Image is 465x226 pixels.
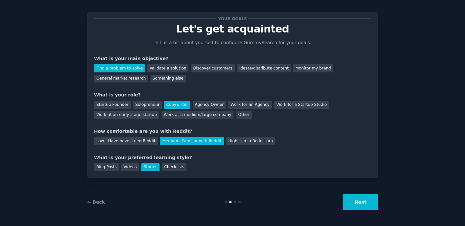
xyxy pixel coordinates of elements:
[94,55,371,62] div: What is your main objective?
[274,101,329,109] div: Work for a Startup Studio
[94,111,159,119] div: Work at an early stage startup
[236,111,252,119] div: Other
[161,111,233,119] div: Work at a medium/large company
[133,101,161,109] div: Solopreneur
[217,15,248,22] span: Your goals
[147,64,188,72] div: Validate a solution
[150,75,186,83] div: Something else
[94,64,145,72] div: Find a problem to solve
[121,163,139,171] div: Videos
[162,163,186,171] div: Checklists
[151,39,314,46] p: Tell us a bit about yourself to configure GummySearch for your goals.
[237,64,291,72] div: Ideate/distribute content
[343,194,378,210] button: Next
[164,101,190,109] div: Copywriter
[94,101,131,109] div: Startup Founder
[94,163,119,171] div: Blog Posts
[193,101,226,109] div: Agency Owner
[94,92,371,98] div: What is your role?
[87,199,105,205] a: ← Back
[228,101,272,109] div: Work for an Agency
[226,137,275,145] div: High - I'm a Reddit pro
[94,23,371,35] p: Let's get acquainted
[141,163,160,171] div: Stories
[94,75,148,83] div: General market research
[94,137,158,145] div: Low - Have never tried Reddit
[160,137,223,145] div: Medium - Familiar with Reddit
[94,128,371,135] div: How comfortable are you with Reddit?
[191,64,234,72] div: Discover customers
[293,64,333,72] div: Monitor my brand
[94,154,371,161] div: What is your preferred learning style?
